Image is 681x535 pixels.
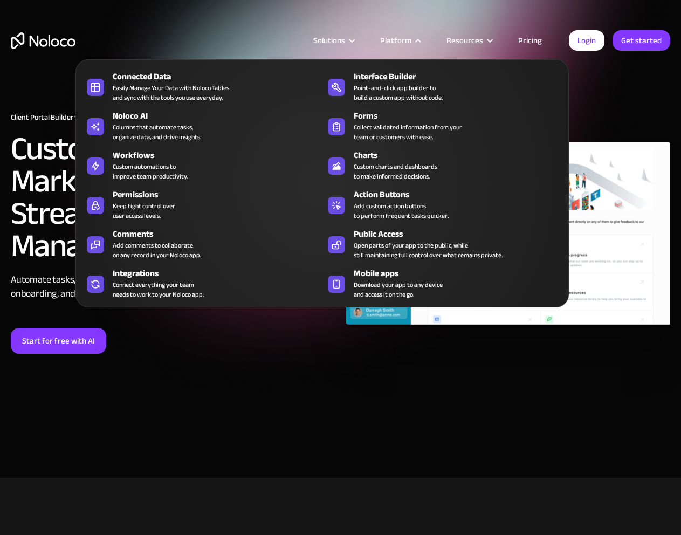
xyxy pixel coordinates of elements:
div: Interface Builder [354,70,568,83]
div: Action Buttons [354,188,568,201]
div: Public Access [354,228,568,241]
div: Solutions [300,33,367,47]
div: Add custom action buttons to perform frequent tasks quicker. [354,201,449,221]
div: Columns that automate tasks, organize data, and drive insights. [113,122,201,142]
a: home [11,32,75,49]
div: Connect everything your team needs to work to your Noloco app. [113,280,204,299]
div: Easily Manage Your Data with Noloco Tables and sync with the tools you use everyday. [113,83,229,102]
div: Comments [113,228,327,241]
a: Public AccessOpen parts of your app to the public, whilestill maintaining full control over what ... [322,225,563,262]
div: Workflows [113,149,327,162]
a: FormsCollect validated information from yourteam or customers with ease. [322,107,563,144]
div: Integrations [113,267,327,280]
div: Keep tight control over user access levels. [113,201,175,221]
div: Resources [446,33,483,47]
div: Point-and-click app builder to build a custom app without code. [354,83,443,102]
a: Action ButtonsAdd custom action buttonsto perform frequent tasks quicker. [322,186,563,223]
a: Pricing [505,33,555,47]
div: Forms [354,109,568,122]
a: Get started [613,30,670,51]
div: Custom automations to improve team productivity. [113,162,188,181]
a: Connected DataEasily Manage Your Data with Noloco Tablesand sync with the tools you use everyday. [81,68,322,105]
div: Charts [354,149,568,162]
a: CommentsAdd comments to collaborateon any record in your Noloco app. [81,225,322,262]
span: Download your app to any device and access it on the go. [354,280,443,299]
h1: Client Portal Builder for Marketing Agencies [11,113,335,122]
h2: Custom Client Portal for Marketing Agencies to Streamline Project Management [11,133,335,262]
a: ChartsCustom charts and dashboardsto make informed decisions. [322,147,563,183]
div: Platform [380,33,411,47]
div: Resources [433,33,505,47]
a: PermissionsKeep tight control overuser access levels. [81,186,322,223]
div: Permissions [113,188,327,201]
div: Open parts of your app to the public, while still maintaining full control over what remains priv... [354,241,503,260]
div: Mobile apps [354,267,568,280]
div: Solutions [313,33,345,47]
a: Start for free with AI [11,328,106,354]
div: Collect validated information from your team or customers with ease. [354,122,462,142]
div: Connected Data [113,70,327,83]
div: Automate tasks, manage clients, simplify client onboarding, and scale effortlessly. [11,273,335,301]
div: Platform [367,33,433,47]
a: Interface BuilderPoint-and-click app builder tobuild a custom app without code. [322,68,563,105]
a: Login [569,30,604,51]
div: Noloco AI [113,109,327,122]
a: Mobile appsDownload your app to any deviceand access it on the go. [322,265,563,301]
div: Custom charts and dashboards to make informed decisions. [354,162,437,181]
nav: Platform [75,44,569,307]
a: Noloco AIColumns that automate tasks,organize data, and drive insights. [81,107,322,144]
a: IntegrationsConnect everything your teamneeds to work to your Noloco app. [81,265,322,301]
a: WorkflowsCustom automations toimprove team productivity. [81,147,322,183]
div: Add comments to collaborate on any record in your Noloco app. [113,241,201,260]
